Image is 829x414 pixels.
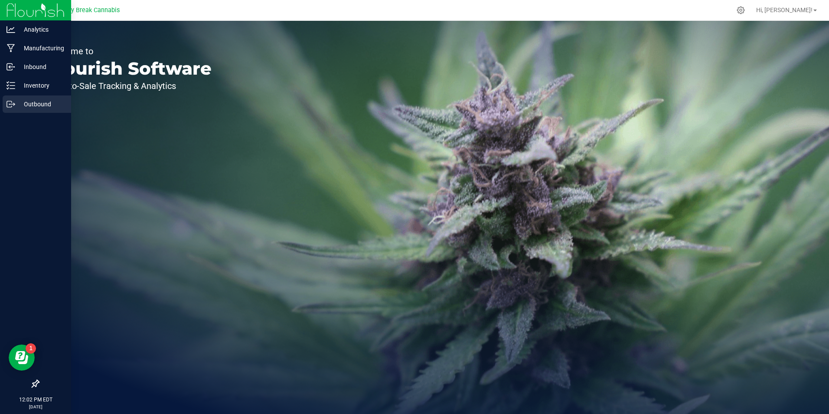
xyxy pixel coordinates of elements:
span: Hi, [PERSON_NAME]! [756,7,813,13]
p: Welcome to [47,47,212,56]
inline-svg: Outbound [7,100,15,108]
p: 12:02 PM EDT [4,396,67,404]
p: Inventory [15,80,67,91]
inline-svg: Inventory [7,81,15,90]
p: [DATE] [4,404,67,410]
p: Inbound [15,62,67,72]
p: Analytics [15,24,67,35]
p: Outbound [15,99,67,109]
p: Manufacturing [15,43,67,53]
inline-svg: Manufacturing [7,44,15,53]
span: Lucky Break Cannabis [58,7,120,14]
p: Seed-to-Sale Tracking & Analytics [47,82,212,90]
div: Manage settings [735,6,746,14]
iframe: Resource center [9,345,35,371]
p: Flourish Software [47,60,212,77]
iframe: Resource center unread badge [26,343,36,354]
inline-svg: Analytics [7,25,15,34]
inline-svg: Inbound [7,62,15,71]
